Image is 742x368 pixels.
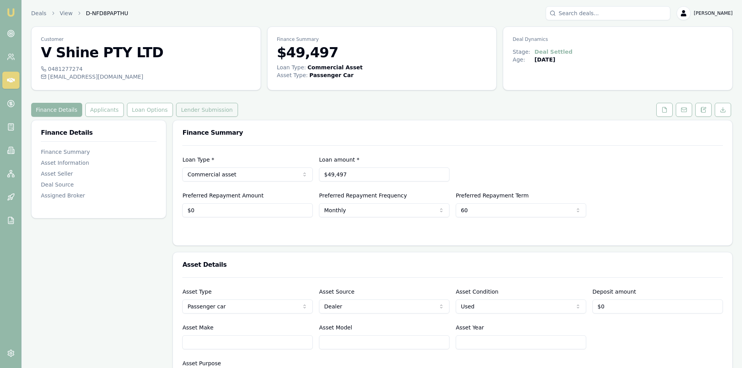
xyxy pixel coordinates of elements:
[41,65,251,73] div: 0481277274
[41,159,157,167] div: Asset Information
[41,192,157,199] div: Assigned Broker
[277,45,487,60] h3: $49,497
[277,63,306,71] div: Loan Type:
[182,192,263,199] label: Preferred Repayment Amount
[31,9,128,17] nav: breadcrumb
[694,10,733,16] span: [PERSON_NAME]
[534,48,573,56] div: Deal Settled
[41,73,251,81] div: [EMAIL_ADDRESS][DOMAIN_NAME]
[182,289,211,295] label: Asset Type
[31,9,46,17] a: Deals
[31,103,84,117] a: Finance Details
[182,130,723,136] h3: Finance Summary
[182,360,221,366] label: Asset Purpose
[319,192,407,199] label: Preferred Repayment Frequency
[534,56,555,63] div: [DATE]
[592,299,723,313] input: $
[277,36,487,42] p: Finance Summary
[41,130,157,136] h3: Finance Details
[41,45,251,60] h3: V Shine PTY LTD
[41,181,157,188] div: Deal Source
[127,103,173,117] button: Loan Options
[319,324,352,331] label: Asset Model
[41,36,251,42] p: Customer
[182,262,723,268] h3: Asset Details
[513,56,534,63] div: Age:
[456,324,484,331] label: Asset Year
[456,289,499,295] label: Asset Condition
[513,36,723,42] p: Deal Dynamics
[277,71,308,79] div: Asset Type :
[86,9,128,17] span: D-NFD8PAPTHU
[513,48,534,56] div: Stage:
[319,289,354,295] label: Asset Source
[31,103,82,117] button: Finance Details
[41,170,157,178] div: Asset Seller
[319,157,360,163] label: Loan amount *
[60,9,72,17] a: View
[309,71,353,79] div: Passenger Car
[319,167,449,181] input: $
[84,103,125,117] a: Applicants
[592,289,636,295] label: Deposit amount
[456,192,529,199] label: Preferred Repayment Term
[546,6,670,20] input: Search deals
[182,203,313,217] input: $
[125,103,174,117] a: Loan Options
[182,324,213,331] label: Asset Make
[174,103,240,117] a: Lender Submission
[176,103,238,117] button: Lender Submission
[308,63,363,71] div: Commercial Asset
[41,148,157,156] div: Finance Summary
[182,157,214,163] label: Loan Type *
[85,103,124,117] button: Applicants
[6,8,16,17] img: emu-icon-u.png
